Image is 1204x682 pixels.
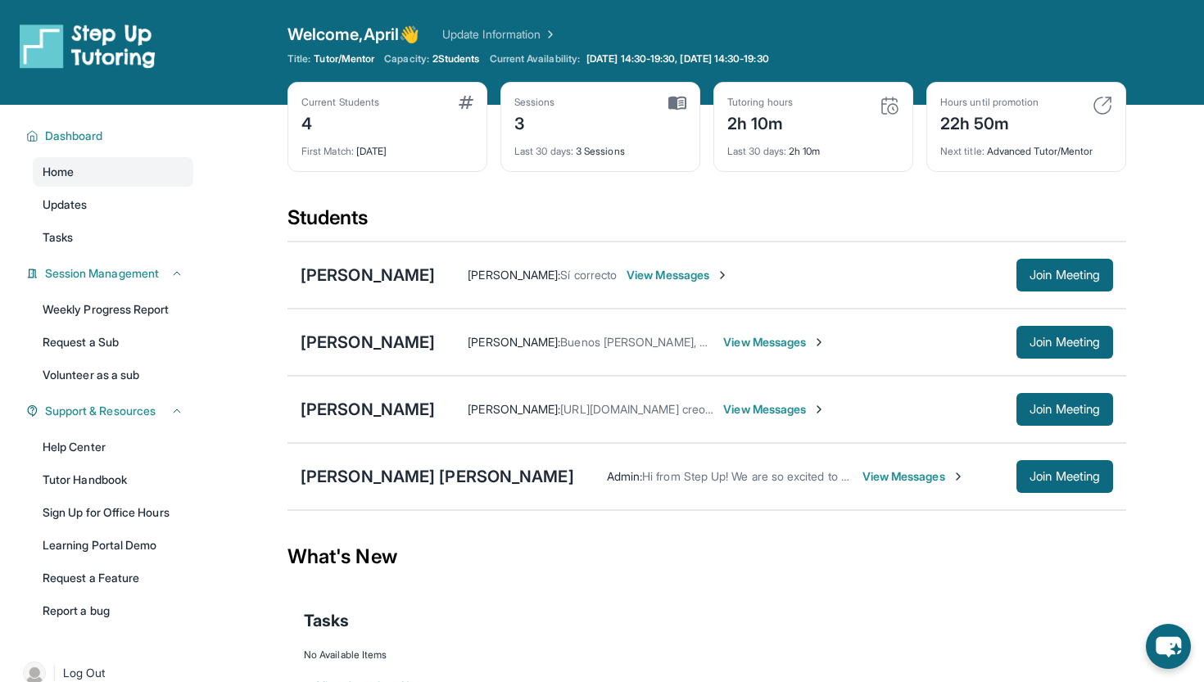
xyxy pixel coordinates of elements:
a: Home [33,157,193,187]
div: 3 Sessions [514,135,686,158]
button: Join Meeting [1016,393,1113,426]
span: Join Meeting [1030,404,1100,414]
span: [PERSON_NAME] : [468,268,560,282]
span: View Messages [723,401,826,418]
span: Tasks [43,229,73,246]
a: Tutor Handbook [33,465,193,495]
img: card [880,96,899,115]
img: Chevron-Right [812,336,826,349]
div: [PERSON_NAME] [301,331,435,354]
span: View Messages [627,267,729,283]
button: Join Meeting [1016,460,1113,493]
span: View Messages [862,468,965,485]
span: Next title : [940,145,984,157]
span: Support & Resources [45,403,156,419]
span: Current Availability: [490,52,580,65]
span: Welcome, April 👋 [287,23,419,46]
a: Report a bug [33,596,193,626]
div: [PERSON_NAME] [301,264,435,287]
span: Last 30 days : [514,145,573,157]
span: Dashboard [45,128,103,144]
span: [DATE] 14:30-19:30, [DATE] 14:30-19:30 [586,52,769,65]
div: 22h 50m [940,109,1039,135]
a: Updates [33,190,193,219]
span: Join Meeting [1030,472,1100,481]
span: Title: [287,52,310,65]
a: Update Information [442,26,557,43]
div: 2h 10m [727,109,793,135]
button: Join Meeting [1016,259,1113,291]
div: What's New [287,521,1126,593]
span: Log Out [63,665,106,681]
div: Hours until promotion [940,96,1039,109]
img: card [459,96,473,109]
div: 2h 10m [727,135,899,158]
img: Chevron Right [541,26,557,43]
img: Chevron-Right [716,269,729,282]
a: [DATE] 14:30-19:30, [DATE] 14:30-19:30 [583,52,772,65]
div: [PERSON_NAME] [PERSON_NAME] [301,465,574,488]
span: Join Meeting [1030,270,1100,280]
span: Session Management [45,265,159,282]
span: Last 30 days : [727,145,786,157]
div: Sessions [514,96,555,109]
button: Session Management [38,265,183,282]
div: Tutoring hours [727,96,793,109]
span: [PERSON_NAME] : [468,335,560,349]
div: Advanced Tutor/Mentor [940,135,1112,158]
span: Tutor/Mentor [314,52,374,65]
a: Help Center [33,432,193,462]
span: Updates [43,196,88,213]
div: No Available Items [304,648,1110,662]
div: [DATE] [301,135,473,158]
img: logo [20,23,156,69]
div: Students [287,205,1126,241]
span: [URL][DOMAIN_NAME] creo que este link lo llevara al portal [560,402,867,416]
div: 4 [301,109,379,135]
span: View Messages [723,334,826,350]
span: Tasks [304,609,349,632]
span: Join Meeting [1030,337,1100,347]
div: [PERSON_NAME] [301,398,435,421]
span: Sí correcto [560,268,617,282]
a: Learning Portal Demo [33,531,193,560]
span: [PERSON_NAME] : [468,402,560,416]
span: Capacity: [384,52,429,65]
span: Admin : [607,469,642,483]
span: Buenos [PERSON_NAME], gracias por notificandome. [560,335,835,349]
button: Dashboard [38,128,183,144]
a: Request a Feature [33,563,193,593]
a: Volunteer as a sub [33,360,193,390]
span: 2 Students [432,52,480,65]
a: Tasks [33,223,193,252]
a: Weekly Progress Report [33,295,193,324]
div: 3 [514,109,555,135]
div: Current Students [301,96,379,109]
a: Request a Sub [33,327,193,357]
img: Chevron-Right [952,470,965,483]
img: card [1093,96,1112,115]
img: card [668,96,686,111]
a: Sign Up for Office Hours [33,498,193,527]
img: Chevron-Right [812,403,826,416]
button: chat-button [1146,624,1191,669]
span: Home [43,164,74,180]
button: Support & Resources [38,403,183,419]
button: Join Meeting [1016,326,1113,359]
span: First Match : [301,145,354,157]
